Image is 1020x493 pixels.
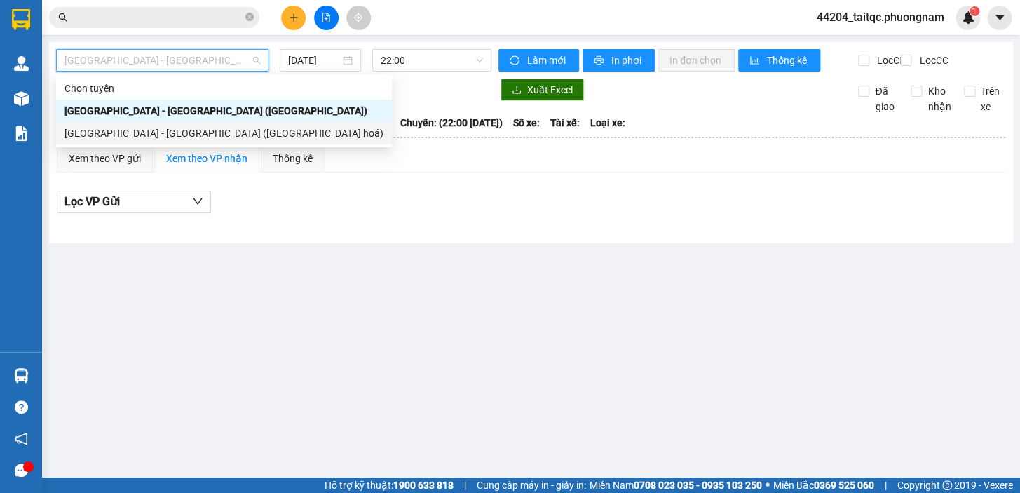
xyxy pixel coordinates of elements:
span: Làm mới [527,53,568,68]
div: Nha Trang - Sài Gòn (Hàng hoá) [56,122,392,144]
button: Lọc VP Gửi [57,191,211,213]
button: syncLàm mới [498,49,579,72]
button: plus [281,6,306,30]
img: warehouse-icon [14,91,29,106]
span: question-circle [15,400,28,414]
sup: 1 [970,6,979,16]
img: logo-vxr [12,9,30,30]
button: caret-down [987,6,1012,30]
button: aim [346,6,371,30]
span: Kho nhận [922,83,956,114]
span: ⚪️ [766,482,770,488]
span: Thống kê [767,53,809,68]
span: bar-chart [749,55,761,67]
div: Chọn tuyến [56,77,392,100]
span: aim [353,13,363,22]
div: Chọn tuyến [64,81,383,96]
button: bar-chartThống kê [738,49,820,72]
img: solution-icon [14,126,29,141]
button: downloadXuất Excel [501,79,584,101]
button: file-add [314,6,339,30]
input: Tìm tên, số ĐT hoặc mã đơn [77,10,243,25]
span: message [15,464,28,477]
span: | [464,478,466,493]
span: close-circle [245,11,254,25]
input: 15/09/2025 [288,53,341,68]
span: Lọc VP Gửi [64,193,120,210]
img: warehouse-icon [14,368,29,383]
span: Lọc CR [871,53,908,68]
div: [GEOGRAPHIC_DATA] - [GEOGRAPHIC_DATA] ([GEOGRAPHIC_DATA]) [64,103,383,119]
span: file-add [321,13,331,22]
span: 44204_taitqc.phuongnam [805,8,956,26]
span: | [885,478,887,493]
span: plus [289,13,299,22]
strong: 1900 633 818 [393,480,454,491]
span: Tài xế: [550,115,580,130]
span: Trên xe [975,83,1006,114]
strong: 0708 023 035 - 0935 103 250 [634,480,762,491]
span: Hỗ trợ kỹ thuật: [325,478,454,493]
span: down [192,196,203,207]
span: In phơi [611,53,644,68]
span: Số xe: [513,115,540,130]
span: Chuyến: (22:00 [DATE]) [400,115,503,130]
div: Thống kê [273,151,313,166]
span: Lọc CC [913,53,950,68]
button: In đơn chọn [658,49,735,72]
strong: 0369 525 060 [814,480,874,491]
span: Miền Nam [590,478,762,493]
span: Miền Bắc [773,478,874,493]
span: Cung cấp máy in - giấy in: [477,478,586,493]
button: printerIn phơi [583,49,655,72]
span: sync [510,55,522,67]
span: 1 [972,6,977,16]
img: warehouse-icon [14,56,29,71]
span: caret-down [993,11,1006,24]
span: close-circle [245,13,254,21]
div: [GEOGRAPHIC_DATA] - [GEOGRAPHIC_DATA] ([GEOGRAPHIC_DATA] hoá) [64,126,383,141]
div: Sài Gòn - Nha Trang (Hàng Hoá) [56,100,392,122]
div: Xem theo VP gửi [69,151,141,166]
span: Sài Gòn - Nha Trang (Hàng Hoá) [64,50,260,71]
span: Loại xe: [590,115,625,130]
img: icon-new-feature [962,11,974,24]
span: Đã giao [869,83,900,114]
span: notification [15,432,28,445]
span: copyright [942,480,952,490]
div: Xem theo VP nhận [166,151,247,166]
span: printer [594,55,606,67]
span: search [58,13,68,22]
span: 22:00 [381,50,483,71]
